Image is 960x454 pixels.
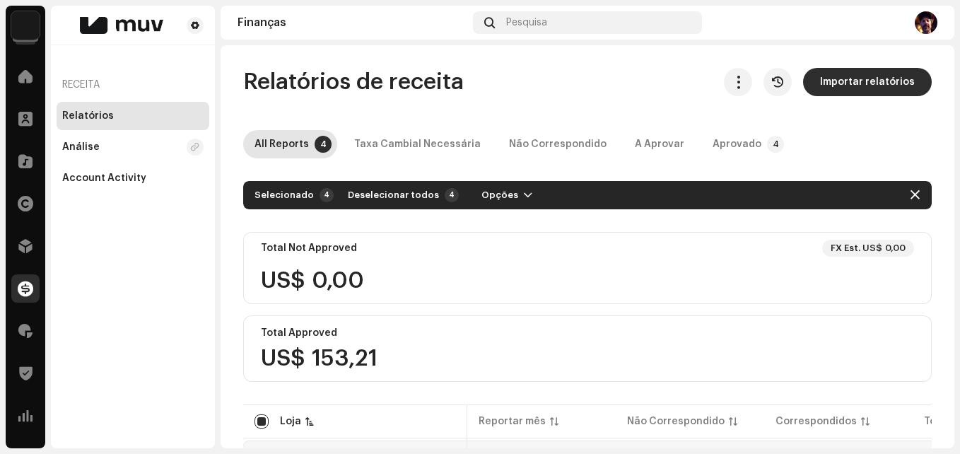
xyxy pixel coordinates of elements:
[57,102,209,130] re-m-nav-item: Relatórios
[915,11,937,34] img: d2779005-2424-4c27-bbcd-83a33030ae27
[820,68,915,96] span: Importar relatórios
[62,141,100,153] div: Análise
[254,190,314,201] div: Selecionado
[315,136,332,153] p-badge: 4
[261,243,357,254] div: Total Not Approved
[57,68,209,102] re-a-nav-header: Receita
[470,184,544,206] button: Opções
[57,133,209,161] re-m-nav-item: Análise
[348,181,439,209] span: Deselecionar todos
[280,414,301,429] div: Loja
[57,164,209,192] re-m-nav-item: Account Activity
[62,17,181,34] img: f77bf5ec-4a23-4510-a1cc-4059496b916a
[261,327,337,339] div: Total Approved
[11,11,40,40] img: 56eeb297-7269-4a48-bf6b-d4ffa91748c0
[481,181,518,209] span: Opções
[509,130,607,158] div: Não Correspondido
[831,243,906,254] div: FX Est. US$ 0,00
[775,414,857,429] div: Correspondidos
[62,173,146,184] div: Account Activity
[238,17,467,28] div: Finanças
[320,188,334,202] div: 4
[627,414,725,429] div: Não Correspondido
[924,414,949,429] div: Total
[354,130,481,158] div: Taxa Cambial Necessária
[479,414,546,429] div: Reportar mês
[339,184,464,206] button: Deselecionar todos4
[62,110,114,122] div: Relatórios
[254,130,309,158] div: All Reports
[445,188,459,202] p-badge: 4
[767,136,784,153] p-badge: 4
[803,68,932,96] button: Importar relatórios
[243,68,464,96] span: Relatórios de receita
[713,130,761,158] div: Aprovado
[506,17,547,28] span: Pesquisa
[635,130,684,158] div: A Aprovar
